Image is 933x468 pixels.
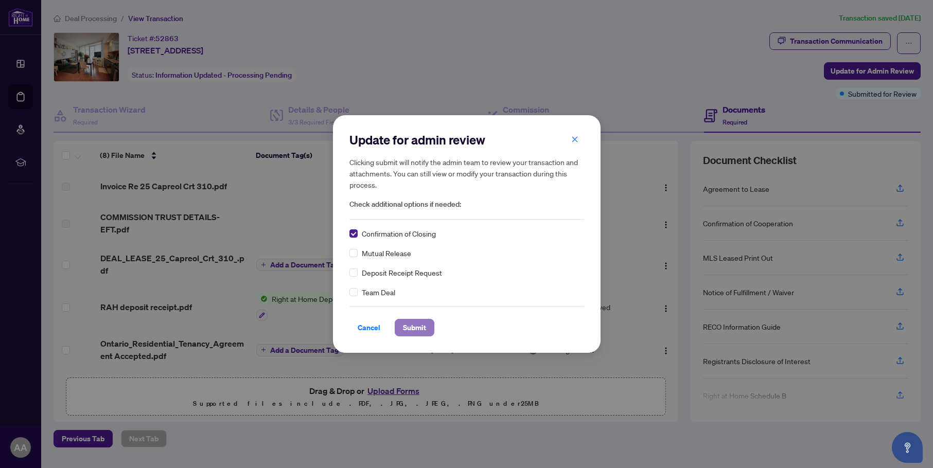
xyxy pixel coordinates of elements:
[362,228,436,239] span: Confirmation of Closing
[358,319,380,336] span: Cancel
[349,199,584,210] span: Check additional options if needed:
[349,132,584,148] h2: Update for admin review
[349,319,389,336] button: Cancel
[349,156,584,190] h5: Clicking submit will notify the admin team to review your transaction and attachments. You can st...
[362,247,411,259] span: Mutual Release
[362,267,442,278] span: Deposit Receipt Request
[892,432,923,463] button: Open asap
[395,319,434,336] button: Submit
[362,286,395,298] span: Team Deal
[571,136,578,143] span: close
[403,319,426,336] span: Submit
